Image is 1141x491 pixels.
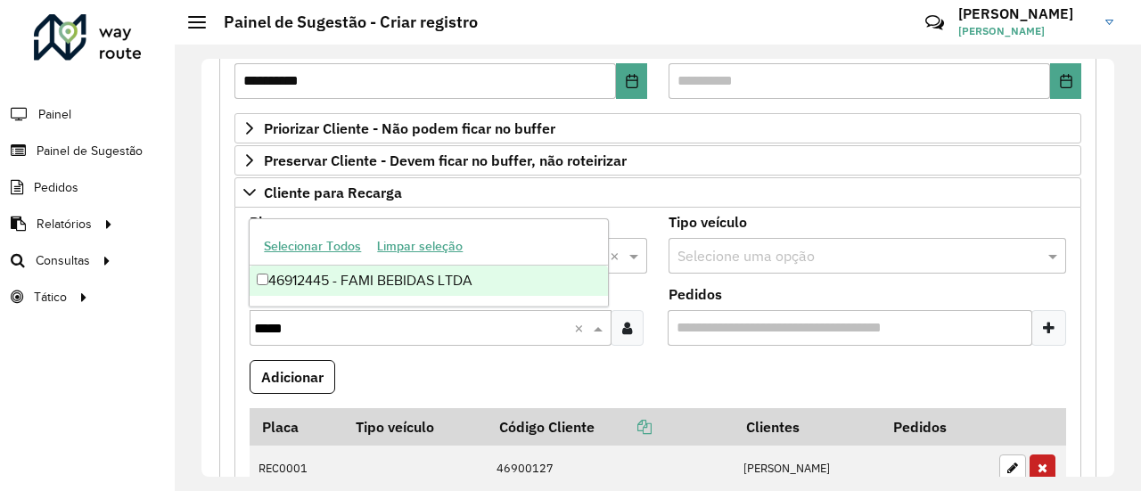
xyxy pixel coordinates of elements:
span: Tático [34,288,67,307]
a: Contato Rápido [915,4,954,42]
label: Pedidos [669,283,722,305]
span: Painel de Sugestão [37,142,143,160]
button: Selecionar Todos [256,233,369,260]
button: Limpar seleção [369,233,471,260]
span: Cliente para Recarga [264,185,402,200]
th: Pedidos [881,408,989,446]
th: Clientes [735,408,882,446]
span: Clear all [610,245,625,266]
div: 46912445 - FAMI BEBIDAS LTDA [250,266,608,296]
span: Consultas [36,251,90,270]
a: Cliente para Recarga [234,177,1081,208]
span: Priorizar Cliente - Não podem ficar no buffer [264,121,555,135]
span: Painel [38,105,71,124]
span: Preservar Cliente - Devem ficar no buffer, não roteirizar [264,153,627,168]
span: Relatórios [37,215,92,233]
th: Tipo veículo [343,408,487,446]
a: Priorizar Cliente - Não podem ficar no buffer [234,113,1081,143]
h3: [PERSON_NAME] [958,5,1092,22]
ng-dropdown-panel: Options list [249,218,609,307]
a: Copiar [595,418,652,436]
button: Choose Date [1050,63,1081,99]
span: Clear all [574,317,589,339]
th: Placa [250,408,343,446]
label: Tipo veículo [669,211,747,233]
span: Pedidos [34,178,78,197]
button: Choose Date [616,63,647,99]
button: Adicionar [250,360,335,394]
a: Preservar Cliente - Devem ficar no buffer, não roteirizar [234,145,1081,176]
th: Código Cliente [488,408,735,446]
span: [PERSON_NAME] [958,23,1092,39]
h2: Painel de Sugestão - Criar registro [206,12,478,32]
label: Placa [250,211,286,233]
